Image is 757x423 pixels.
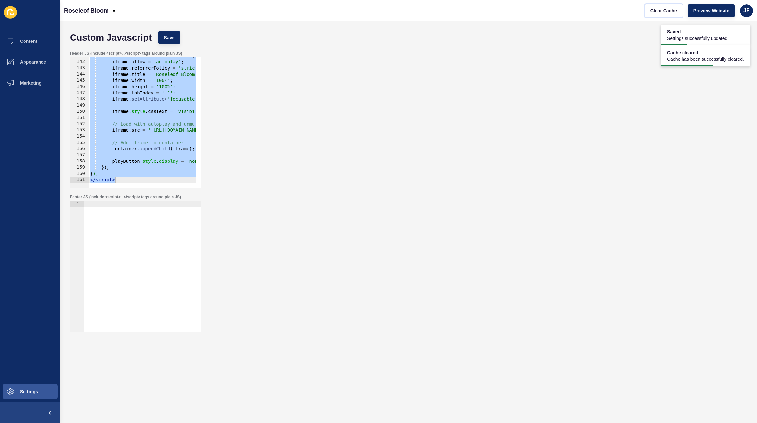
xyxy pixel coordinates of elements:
div: 145 [70,77,89,84]
span: Preview Website [693,8,729,14]
div: 156 [70,146,89,152]
div: 158 [70,158,89,164]
button: Clear Cache [645,4,683,17]
div: 149 [70,102,89,109]
div: 148 [70,96,89,102]
span: Saved [667,28,727,35]
div: 147 [70,90,89,96]
p: Roseleof Bloom [64,3,109,19]
div: 160 [70,171,89,177]
div: 154 [70,133,89,140]
div: 151 [70,115,89,121]
span: Cache has been successfully cleared. [667,56,744,62]
h1: Custom Javascript [70,34,152,41]
span: Settings successfully updated [667,35,727,42]
div: 155 [70,140,89,146]
span: Clear Cache [650,8,677,14]
div: 1 [70,201,84,207]
span: Save [164,34,175,41]
div: 159 [70,164,89,171]
div: 161 [70,177,89,183]
span: JE [743,8,750,14]
div: 152 [70,121,89,127]
div: 153 [70,127,89,133]
button: Save [158,31,180,44]
div: 144 [70,71,89,77]
div: 146 [70,84,89,90]
span: Cache cleared [667,49,744,56]
div: 142 [70,59,89,65]
div: 143 [70,65,89,71]
button: Preview Website [688,4,735,17]
label: Footer JS (include <script>...</script> tags around plain JS) [70,195,181,200]
div: 157 [70,152,89,158]
div: 150 [70,109,89,115]
label: Header JS (include <script>...</script> tags around plain JS) [70,51,182,56]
